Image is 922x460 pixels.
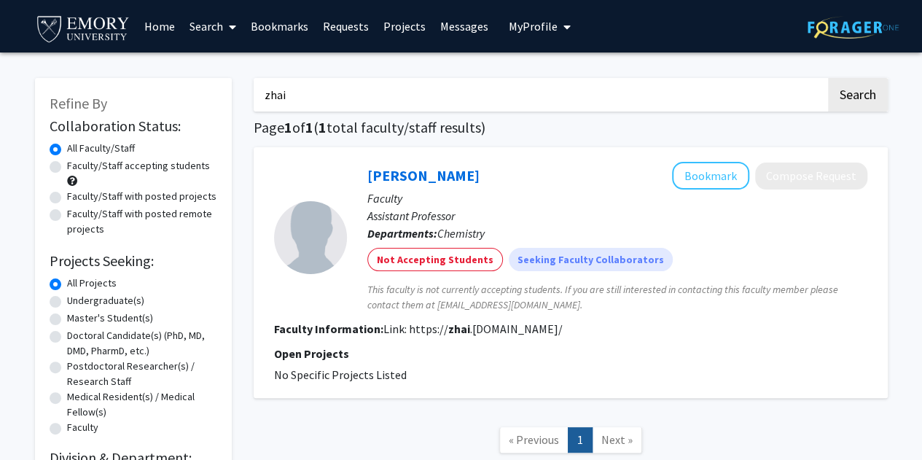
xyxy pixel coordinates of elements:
a: Home [137,1,182,52]
span: « Previous [509,432,559,447]
span: This faculty is not currently accepting students. If you are still interested in contacting this ... [367,282,867,313]
label: All Projects [67,276,117,291]
mat-chip: Seeking Faculty Collaborators [509,248,673,271]
img: Emory University Logo [35,12,132,44]
span: Chemistry [437,226,485,241]
button: Add Feng Zhai to Bookmarks [672,162,749,190]
a: [PERSON_NAME] [367,166,480,184]
span: Refine By [50,94,107,112]
a: Messages [433,1,496,52]
h2: Projects Seeking: [50,252,217,270]
input: Search Keywords [254,78,826,112]
span: Next » [601,432,633,447]
label: Undergraduate(s) [67,293,144,308]
button: Search [828,78,888,112]
b: Departments: [367,226,437,241]
label: Master's Student(s) [67,311,153,326]
a: Previous Page [499,427,569,453]
label: Faculty/Staff with posted remote projects [67,206,217,237]
b: Faculty Information: [274,321,383,336]
b: zhai [448,321,470,336]
span: 1 [284,118,292,136]
span: 1 [305,118,313,136]
label: Postdoctoral Researcher(s) / Research Staff [67,359,217,389]
p: Open Projects [274,345,867,362]
label: Faculty [67,420,98,435]
a: Next Page [592,427,642,453]
button: Compose Request to Feng Zhai [755,163,867,190]
img: ForagerOne Logo [808,16,899,39]
p: Assistant Professor [367,207,867,225]
a: Requests [316,1,376,52]
mat-chip: Not Accepting Students [367,248,503,271]
span: No Specific Projects Listed [274,367,407,382]
iframe: Chat [11,394,62,449]
a: 1 [568,427,593,453]
span: 1 [319,118,327,136]
a: Bookmarks [243,1,316,52]
label: Medical Resident(s) / Medical Fellow(s) [67,389,217,420]
a: Search [182,1,243,52]
label: Faculty/Staff with posted projects [67,189,216,204]
p: Faculty [367,190,867,207]
label: Doctoral Candidate(s) (PhD, MD, DMD, PharmD, etc.) [67,328,217,359]
span: My Profile [509,19,558,34]
label: All Faculty/Staff [67,141,135,156]
h1: Page of ( total faculty/staff results) [254,119,888,136]
a: Projects [376,1,433,52]
h2: Collaboration Status: [50,117,217,135]
label: Faculty/Staff accepting students [67,158,210,174]
fg-read-more: Link: https:// .[DOMAIN_NAME]/ [383,321,563,336]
